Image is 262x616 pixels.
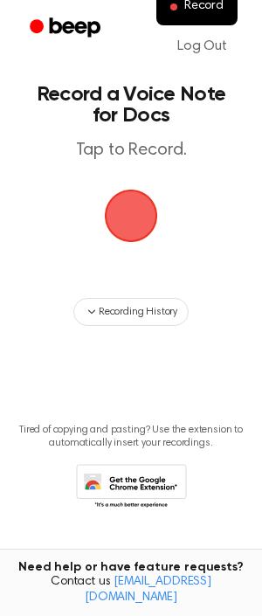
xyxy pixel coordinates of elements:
span: Recording History [99,304,177,320]
p: Tired of copying and pasting? Use the extension to automatically insert your recordings. [14,424,248,450]
span: Contact us [10,575,252,606]
h1: Record a Voice Note for Docs [31,84,231,126]
p: Tap to Record. [31,140,231,162]
button: Recording History [73,298,189,326]
button: Beep Logo [105,190,157,242]
a: Beep [17,11,116,45]
a: [EMAIL_ADDRESS][DOMAIN_NAME] [85,576,211,604]
a: Log Out [160,25,245,67]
